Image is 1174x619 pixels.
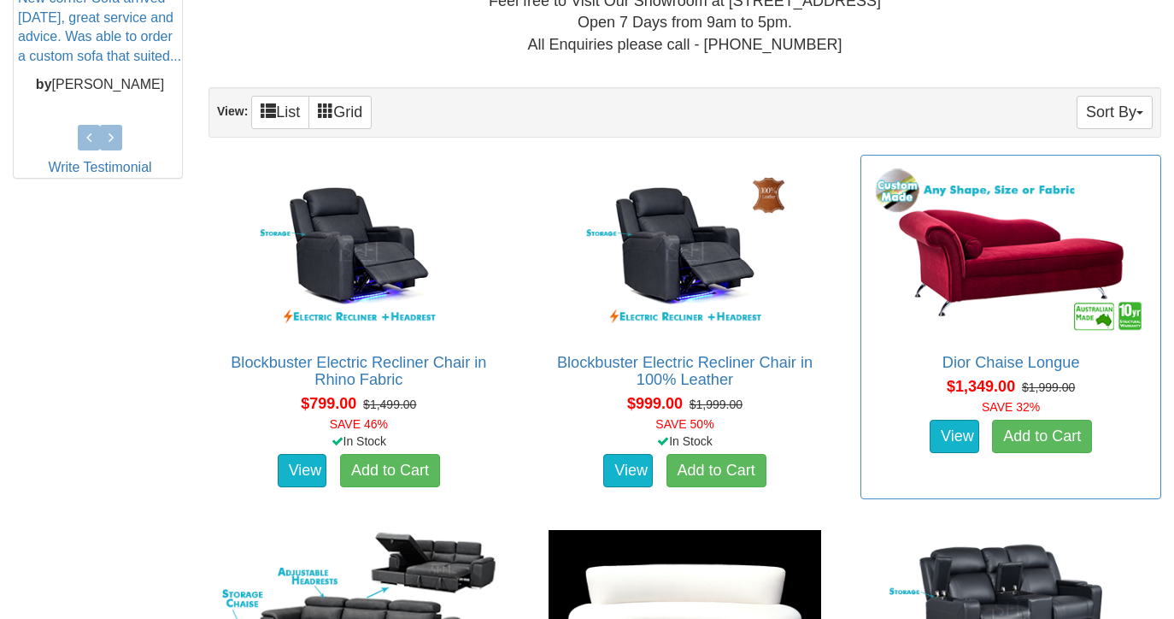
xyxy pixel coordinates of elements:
[690,398,743,411] del: $1,999.00
[278,454,327,488] a: View
[942,354,1080,371] a: Dior Chaise Longue
[251,96,309,129] a: List
[992,420,1092,454] a: Add to Cart
[1077,96,1153,129] button: Sort By
[36,78,52,92] b: by
[18,76,182,96] p: [PERSON_NAME]
[544,164,826,337] img: Blockbuster Electric Recliner Chair in 100% Leather
[217,104,248,118] strong: View:
[603,454,653,488] a: View
[627,395,683,412] span: $999.00
[218,164,500,337] img: Blockbuster Electric Recliner Chair in Rhino Fabric
[301,395,356,412] span: $799.00
[982,400,1040,414] font: SAVE 32%
[930,420,979,454] a: View
[308,96,372,129] a: Grid
[1022,380,1075,394] del: $1,999.00
[205,433,513,450] div: In Stock
[531,433,839,450] div: In Stock
[655,417,713,431] font: SAVE 50%
[340,454,440,488] a: Add to Cart
[870,164,1152,337] img: Dior Chaise Longue
[231,354,486,388] a: Blockbuster Electric Recliner Chair in Rhino Fabric
[330,417,388,431] font: SAVE 46%
[666,454,766,488] a: Add to Cart
[557,354,813,388] a: Blockbuster Electric Recliner Chair in 100% Leather
[947,378,1015,395] span: $1,349.00
[48,160,151,174] a: Write Testimonial
[363,398,416,411] del: $1,499.00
